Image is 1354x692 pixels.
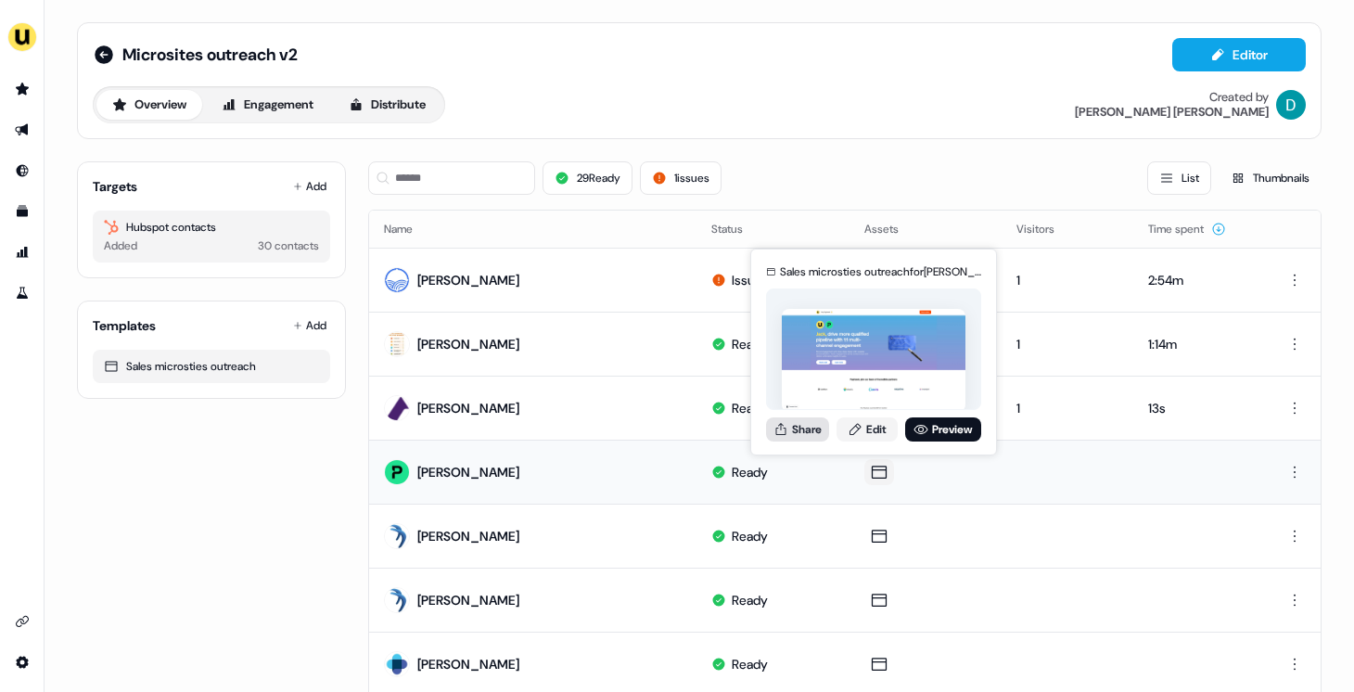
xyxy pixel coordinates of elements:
[289,313,330,339] button: Add
[1016,399,1118,417] div: 1
[1075,105,1269,120] div: [PERSON_NAME] [PERSON_NAME]
[122,44,298,66] span: Microsites outreach v2
[258,237,319,255] div: 30 contacts
[7,647,37,677] a: Go to integrations
[104,357,319,376] div: Sales microsties outreach
[93,316,156,335] div: Templates
[837,417,898,442] a: Edit
[417,463,519,481] div: [PERSON_NAME]
[711,212,765,246] button: Status
[766,417,829,442] button: Share
[7,278,37,308] a: Go to experiments
[417,655,519,673] div: [PERSON_NAME]
[1016,335,1118,353] div: 1
[780,263,981,281] div: Sales microsties outreach for [PERSON_NAME]
[1276,90,1306,120] img: David
[7,156,37,186] a: Go to Inbound
[104,237,137,255] div: Added
[417,527,519,545] div: [PERSON_NAME]
[782,309,965,412] img: asset preview
[732,655,768,673] div: Ready
[1148,212,1226,246] button: Time spent
[732,271,769,289] div: Issues
[732,335,768,353] div: Ready
[93,177,137,196] div: Targets
[732,527,768,545] div: Ready
[640,161,722,195] button: 1issues
[905,417,981,442] a: Preview
[289,173,330,199] button: Add
[1219,161,1322,195] button: Thumbnails
[543,161,632,195] button: 29Ready
[417,335,519,353] div: [PERSON_NAME]
[1209,90,1269,105] div: Created by
[417,271,519,289] div: [PERSON_NAME]
[7,115,37,145] a: Go to outbound experience
[849,211,1003,248] th: Assets
[7,607,37,636] a: Go to integrations
[1148,271,1245,289] div: 2:54m
[1172,47,1306,67] a: Editor
[1148,399,1245,417] div: 13s
[384,212,435,246] button: Name
[333,90,441,120] button: Distribute
[732,463,768,481] div: Ready
[417,591,519,609] div: [PERSON_NAME]
[7,237,37,267] a: Go to attribution
[206,90,329,120] button: Engagement
[1147,161,1211,195] button: List
[7,197,37,226] a: Go to templates
[7,74,37,104] a: Go to prospects
[417,399,519,417] div: [PERSON_NAME]
[104,218,319,237] div: Hubspot contacts
[1172,38,1306,71] button: Editor
[96,90,202,120] button: Overview
[1148,335,1245,353] div: 1:14m
[732,591,768,609] div: Ready
[1016,271,1118,289] div: 1
[732,399,768,417] div: Ready
[1016,212,1077,246] button: Visitors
